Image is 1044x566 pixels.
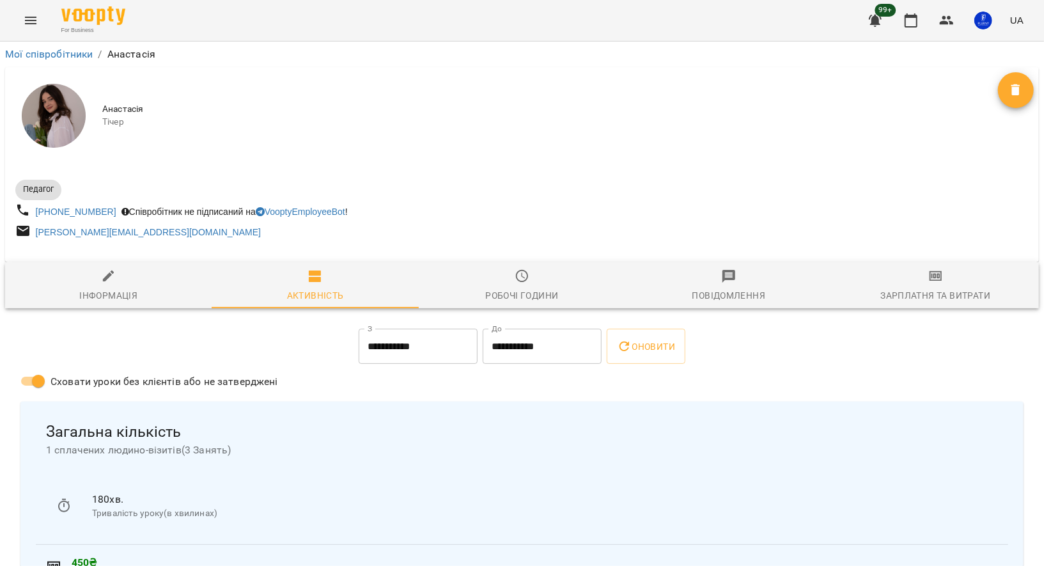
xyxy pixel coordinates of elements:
[974,12,992,29] img: 2a2e594ce0aa90ba4ff24e9b402c8cdf.jpg
[119,203,350,221] div: Співробітник не підписаний на !
[5,47,1039,62] nav: breadcrumb
[15,5,46,36] button: Menu
[79,288,137,303] div: Інформація
[1005,8,1029,32] button: UA
[1010,13,1024,27] span: UA
[287,288,344,303] div: Активність
[92,492,988,507] p: 180 хв.
[880,288,990,303] div: Зарплатня та Витрати
[61,6,125,25] img: Voopty Logo
[22,84,86,148] img: Анастасія
[256,207,345,217] a: VooptyEmployeeBot
[36,207,116,217] a: [PHONE_NUMBER]
[5,48,93,60] a: Мої співробітники
[485,288,558,303] div: Робочі години
[36,227,261,237] a: [PERSON_NAME][EMAIL_ADDRESS][DOMAIN_NAME]
[51,374,278,389] span: Сховати уроки без клієнтів або не затверджені
[692,288,766,303] div: Повідомлення
[617,339,675,354] span: Оновити
[875,4,896,17] span: 99+
[61,26,125,35] span: For Business
[46,443,998,458] span: 1 сплачених людино-візитів ( 3 Занять )
[107,47,155,62] p: Анастасія
[102,116,998,129] span: Тічер
[15,184,61,195] span: Педагог
[98,47,102,62] li: /
[102,103,998,116] span: Анастасія
[607,329,685,365] button: Оновити
[92,507,988,520] p: Тривалість уроку(в хвилинах)
[998,72,1034,108] button: Видалити
[46,422,998,442] span: Загальна кількість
